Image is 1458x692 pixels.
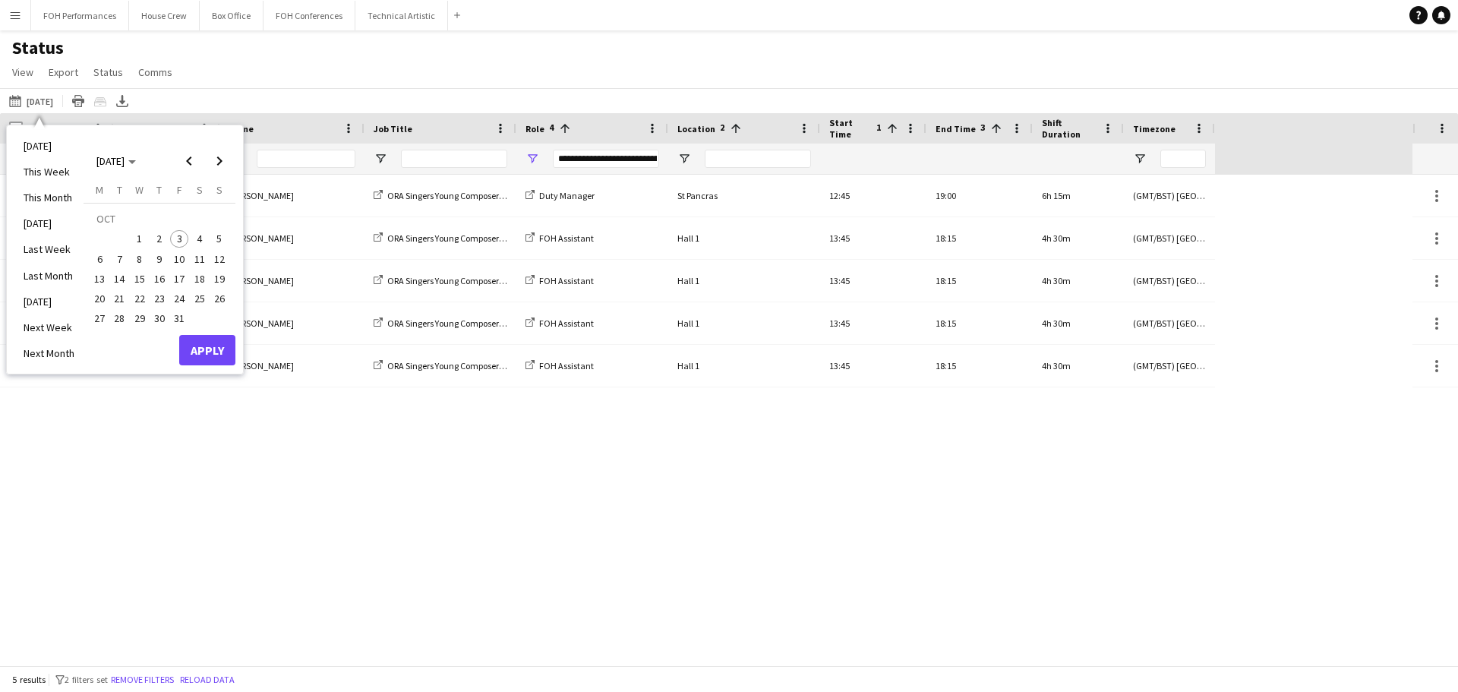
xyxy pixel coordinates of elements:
div: Hall 1 [668,345,820,387]
span: W [135,183,144,197]
button: 05-10-2025 [210,229,229,248]
span: T [117,183,122,197]
button: 15-10-2025 [130,269,150,289]
span: [PERSON_NAME] [229,360,294,371]
span: 7 [111,250,129,268]
button: Open Filter Menu [1133,152,1147,166]
li: Last Month [14,263,84,289]
span: Export [49,65,78,79]
button: 03-10-2025 [169,229,189,248]
span: 3 [170,230,188,248]
span: 30 [150,310,169,328]
button: [DATE] [6,92,56,110]
div: Hall 1 [668,217,820,259]
button: 10-10-2025 [169,249,189,269]
div: Hall 1 [668,260,820,302]
button: Box Office [200,1,264,30]
button: 07-10-2025 [109,249,129,269]
button: 06-10-2025 [90,249,109,269]
li: [DATE] [14,210,84,236]
span: Role [525,123,544,134]
a: FOH Assistant [525,232,594,244]
a: Export [43,62,84,82]
div: 19:00 [926,175,1033,216]
span: 25 [191,289,209,308]
button: 24-10-2025 [169,289,189,308]
div: 4h 30m [1033,302,1124,344]
button: Previous month [174,146,204,176]
span: F [177,183,182,197]
button: 01-10-2025 [130,229,150,248]
span: FOH Assistant [539,232,594,244]
span: 27 [90,310,109,328]
div: (GMT/BST) [GEOGRAPHIC_DATA] [1124,302,1215,344]
span: Start Time [829,117,872,140]
span: S [216,183,222,197]
span: ORA Singers Young Composers’ Showcase [387,232,546,244]
button: 27-10-2025 [90,308,109,328]
button: 09-10-2025 [150,249,169,269]
span: 9 [150,250,169,268]
span: 2 [715,122,724,135]
span: 10 [170,250,188,268]
button: 23-10-2025 [150,289,169,308]
span: 11 [191,250,209,268]
span: 14 [111,270,129,288]
span: 19 [210,270,229,288]
span: T [156,183,162,197]
button: Choose month and year [90,147,142,175]
div: 6h 15m [1033,175,1124,216]
span: ORA Singers Young Composers’ Showcase [387,190,546,201]
button: Technical Artistic [355,1,448,30]
button: 16-10-2025 [150,269,169,289]
button: Reload data [177,671,238,688]
span: ORA Singers Young Composers’ Showcase [387,275,546,286]
div: 13:45 [820,345,926,387]
span: 16 [150,270,169,288]
button: 28-10-2025 [109,308,129,328]
button: Remove filters [108,671,177,688]
div: 4h 30m [1033,260,1124,302]
li: Next Month [14,340,84,366]
div: 13:45 [820,302,926,344]
li: This Week [14,159,84,185]
span: 29 [131,310,149,328]
button: 31-10-2025 [169,308,189,328]
span: 21 [111,289,129,308]
button: House Crew [129,1,200,30]
span: 18 [191,270,209,288]
span: 17 [170,270,188,288]
app-action-btn: Export XLSX [113,92,131,110]
button: 25-10-2025 [189,289,209,308]
span: Name [229,123,254,134]
span: 3 [976,122,985,135]
td: OCT [90,209,229,229]
span: 26 [210,289,229,308]
span: 31 [170,310,188,328]
div: (GMT/BST) [GEOGRAPHIC_DATA] [1124,175,1215,216]
span: ORA Singers Young Composers’ Showcase [387,318,546,329]
a: ORA Singers Young Composers’ Showcase [374,360,546,371]
span: S [197,183,203,197]
span: [PERSON_NAME] [229,190,294,201]
button: FOH Performances [31,1,129,30]
button: Open Filter Menu [374,152,387,166]
span: [PERSON_NAME] [229,275,294,286]
div: 12:45 [820,175,926,216]
a: ORA Singers Young Composers’ Showcase [374,318,546,329]
span: [PERSON_NAME] [229,232,294,244]
a: FOH Assistant [525,318,594,329]
div: 18:15 [926,302,1033,344]
button: 17-10-2025 [169,269,189,289]
span: FOH Assistant [539,318,594,329]
span: Timezone [1133,123,1176,134]
a: Status [87,62,129,82]
a: FOH Assistant [525,360,594,371]
li: This Month [14,185,84,210]
span: M [96,183,103,197]
span: 6 [90,250,109,268]
button: 20-10-2025 [90,289,109,308]
input: Job Title Filter Input [401,150,507,168]
span: Role Status [123,123,173,134]
button: Apply [179,335,235,365]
